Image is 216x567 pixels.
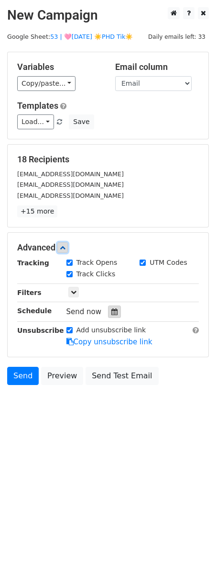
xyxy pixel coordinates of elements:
h5: Email column [115,62,199,72]
label: UTM Codes [150,258,187,268]
strong: Schedule [17,307,52,315]
strong: Tracking [17,259,49,267]
a: +15 more [17,205,57,217]
small: Google Sheet: [7,33,133,40]
button: Save [69,114,94,129]
a: Load... [17,114,54,129]
small: [EMAIL_ADDRESS][DOMAIN_NAME] [17,181,124,188]
small: [EMAIL_ADDRESS][DOMAIN_NAME] [17,170,124,178]
small: [EMAIL_ADDRESS][DOMAIN_NAME] [17,192,124,199]
h5: Advanced [17,242,199,253]
a: Preview [41,367,83,385]
span: Send now [66,307,102,316]
a: 53 | 🩷[DATE] ☀️PHD Tik☀️ [50,33,133,40]
strong: Unsubscribe [17,327,64,334]
a: Templates [17,101,58,111]
h2: New Campaign [7,7,209,23]
a: Daily emails left: 33 [145,33,209,40]
label: Track Clicks [76,269,116,279]
a: Copy unsubscribe link [66,338,152,346]
iframe: Chat Widget [168,521,216,567]
strong: Filters [17,289,42,296]
a: Send [7,367,39,385]
h5: Variables [17,62,101,72]
a: Send Test Email [86,367,158,385]
h5: 18 Recipients [17,154,199,165]
label: Add unsubscribe link [76,325,146,335]
span: Daily emails left: 33 [145,32,209,42]
a: Copy/paste... [17,76,76,91]
label: Track Opens [76,258,118,268]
